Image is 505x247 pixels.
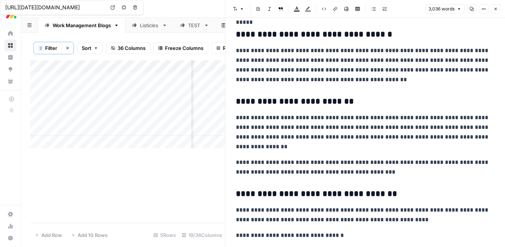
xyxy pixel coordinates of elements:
[53,22,111,29] div: Work Management Blogs
[38,18,125,33] a: Work Management Blogs
[45,44,57,52] span: Filter
[106,42,150,54] button: 36 Columns
[174,18,215,33] a: TEST
[78,231,107,239] span: Add 10 Rows
[165,44,203,52] span: Freeze Columns
[140,22,159,29] div: Listicles
[4,220,16,232] a: Usage
[4,75,16,87] a: Your Data
[4,39,16,51] a: Browse
[34,42,62,54] button: 2Filter
[4,208,16,220] a: Settings
[4,51,16,63] a: Insights
[77,42,103,54] button: Sort
[4,28,16,39] a: Home
[41,231,62,239] span: Add Row
[211,42,255,54] button: Row Height
[428,6,455,12] span: 3,036 words
[4,232,16,244] button: Help + Support
[4,63,16,75] a: Opportunities
[4,9,18,22] img: Monday.com Logo
[425,4,465,14] button: 3,036 words
[188,22,201,29] div: TEST
[40,45,42,51] span: 2
[82,44,91,52] span: Sort
[4,6,16,25] button: Workspace: Monday.com
[125,18,174,33] a: Listicles
[153,42,208,54] button: Freeze Columns
[118,44,146,52] span: 36 Columns
[215,18,257,33] a: Blank
[30,229,66,241] button: Add Row
[38,45,43,51] div: 2
[66,229,112,241] button: Add 10 Rows
[179,229,225,241] div: 19/36 Columns
[150,229,179,241] div: 5 Rows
